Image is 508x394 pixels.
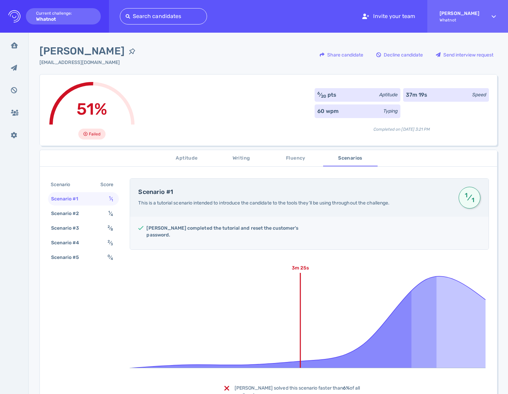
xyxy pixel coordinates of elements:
div: Scenario #1 [50,194,86,204]
div: Scenario #4 [50,238,88,248]
span: Aptitude [164,154,210,163]
span: ⁄ [109,196,113,202]
span: ⁄ [464,192,475,204]
div: Completed on [DATE] 3:21 PM [315,121,489,132]
sup: 1 [464,195,469,196]
div: 37m 19s [406,91,427,99]
div: Score [99,180,117,190]
div: Decline candidate [373,47,426,63]
sub: 3 [111,242,113,246]
div: 60 wpm [317,107,338,115]
button: Send interview request [432,47,497,63]
span: ⁄ [108,255,113,260]
span: Fluency [273,154,319,163]
h5: [PERSON_NAME] completed the tutorial and reset the customer's password. [146,225,304,239]
div: Scenario #2 [50,209,88,218]
b: 6% [343,385,350,391]
sub: 4 [111,257,113,261]
button: Decline candidate [372,47,427,63]
span: ⁄ [108,240,113,246]
div: Scenario #5 [50,252,88,262]
sub: 8 [111,227,113,232]
span: ⁄ [108,211,113,216]
span: Failed [89,130,100,138]
div: ⁄ pts [317,91,336,99]
span: Whatnot [440,18,479,22]
sub: 1 [470,199,475,201]
strong: [PERSON_NAME] [440,11,479,16]
span: 51% [77,99,107,119]
sup: 1 [109,195,111,200]
div: Typing [383,108,398,115]
sup: 1 [108,210,110,214]
div: Send interview request [432,47,497,63]
sup: 2 [108,239,110,244]
sub: 20 [321,94,326,99]
sup: 2 [108,225,110,229]
sup: 0 [108,254,110,258]
sub: 1 [111,198,113,202]
span: This is a tutorial scenario intended to introduce the candidate to the tools they’ll be using thr... [138,200,390,206]
span: Scenarios [327,154,374,163]
div: Speed [472,91,486,98]
text: 3m 25s [292,265,309,271]
sub: 4 [111,213,113,217]
button: Share candidate [316,47,367,63]
h4: Scenario #1 [138,188,450,196]
div: Scenario [49,180,78,190]
span: ⁄ [108,225,113,231]
div: Scenario #3 [50,223,88,233]
span: Writing [218,154,265,163]
span: [PERSON_NAME] [39,44,125,59]
sup: 6 [317,91,320,96]
div: Click to copy the email address [39,59,140,66]
div: Share candidate [316,47,367,63]
div: Aptitude [379,91,398,98]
